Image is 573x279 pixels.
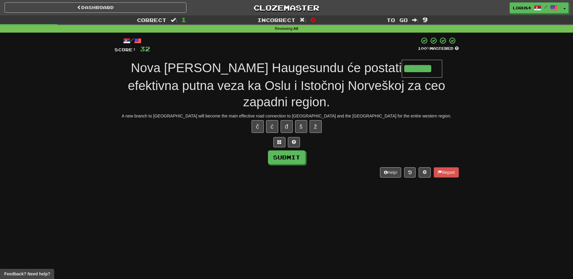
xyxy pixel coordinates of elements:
button: č [252,120,264,133]
span: 0 [311,16,316,23]
button: Single letter hint - you only get 1 per sentence and score half the points! alt+h [288,137,300,147]
span: 1 [181,16,186,23]
span: Open feedback widget [4,271,50,277]
span: 9 [423,16,428,23]
button: đ [281,120,293,133]
strong: All [293,27,298,31]
span: loqu84 [513,5,531,11]
span: 32 [140,45,150,53]
span: Correct [137,17,166,23]
span: To go [387,17,408,23]
button: Switch sentence to multiple choice alt+p [273,137,285,147]
span: : [300,18,306,23]
span: Nova [PERSON_NAME] Haugesundu će postati [131,61,401,75]
span: : [171,18,177,23]
span: 100 % [418,46,430,51]
span: / [544,5,547,9]
button: Submit [268,150,305,164]
button: Help! [380,167,401,178]
span: Incorrect [257,17,295,23]
a: loqu84 / [510,2,561,13]
button: Report [434,167,459,178]
button: Round history (alt+y) [404,167,416,178]
a: Dashboard [5,2,186,13]
button: ž [310,120,322,133]
div: / [114,37,150,44]
span: : [412,18,419,23]
span: Score: [114,47,136,52]
button: š [295,120,307,133]
span: efektivna putna veza ka Oslu i Istočnoj Norveškoj za ceo zapadni region. [128,79,445,109]
a: Clozemaster [195,2,377,13]
div: Mastered [418,46,459,51]
div: A new branch to [GEOGRAPHIC_DATA] will become the main effective road connection to [GEOGRAPHIC_D... [114,113,459,119]
button: ć [266,120,278,133]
